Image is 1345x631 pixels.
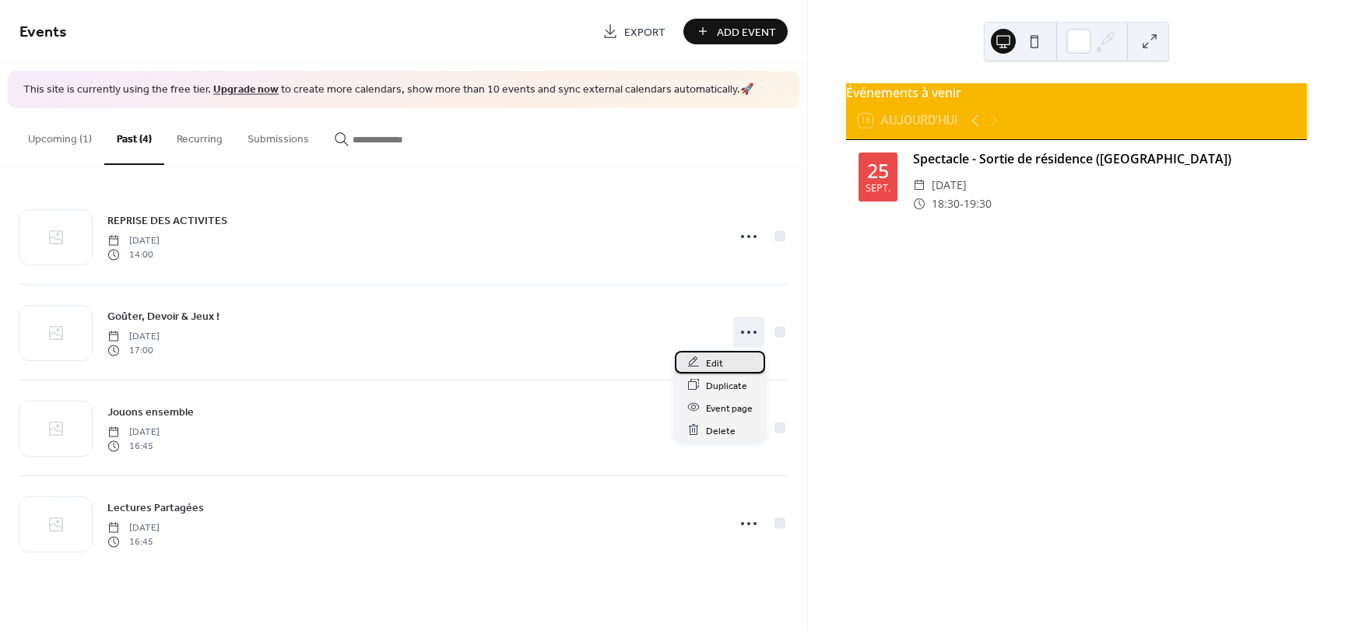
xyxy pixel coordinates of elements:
[683,19,788,44] button: Add Event
[706,400,753,416] span: Event page
[107,500,204,516] span: Lectures Partagées
[107,535,160,549] span: 16:45
[107,404,194,420] span: Jouons ensemble
[866,184,890,194] div: sept.
[867,161,889,181] div: 25
[107,248,160,262] span: 14:00
[107,307,219,325] a: Goûter, Devoir & Jeux !
[107,329,160,343] span: [DATE]
[932,195,960,213] span: 18:30
[107,233,160,247] span: [DATE]
[706,422,736,439] span: Delete
[107,403,194,421] a: Jouons ensemble
[16,108,104,163] button: Upcoming (1)
[213,79,279,100] a: Upgrade now
[960,195,964,213] span: -
[19,17,67,47] span: Events
[107,440,160,454] span: 16:45
[164,108,235,163] button: Recurring
[964,195,992,213] span: 19:30
[107,212,227,229] span: REPRISE DES ACTIVITES
[846,83,1307,102] div: Événements à venir
[591,19,677,44] a: Export
[23,82,753,98] span: This site is currently using the free tier. to create more calendars, show more than 10 events an...
[706,377,747,394] span: Duplicate
[932,176,967,195] span: [DATE]
[706,355,723,371] span: Edit
[913,195,925,213] div: ​
[107,344,160,358] span: 17:00
[913,149,1294,168] div: Spectacle - Sortie de résidence ([GEOGRAPHIC_DATA])
[717,24,776,40] span: Add Event
[107,425,160,439] span: [DATE]
[107,521,160,535] span: [DATE]
[624,24,665,40] span: Export
[104,108,164,165] button: Past (4)
[235,108,321,163] button: Submissions
[913,176,925,195] div: ​
[107,499,204,517] a: Lectures Partagées
[107,212,227,230] a: REPRISE DES ACTIVITES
